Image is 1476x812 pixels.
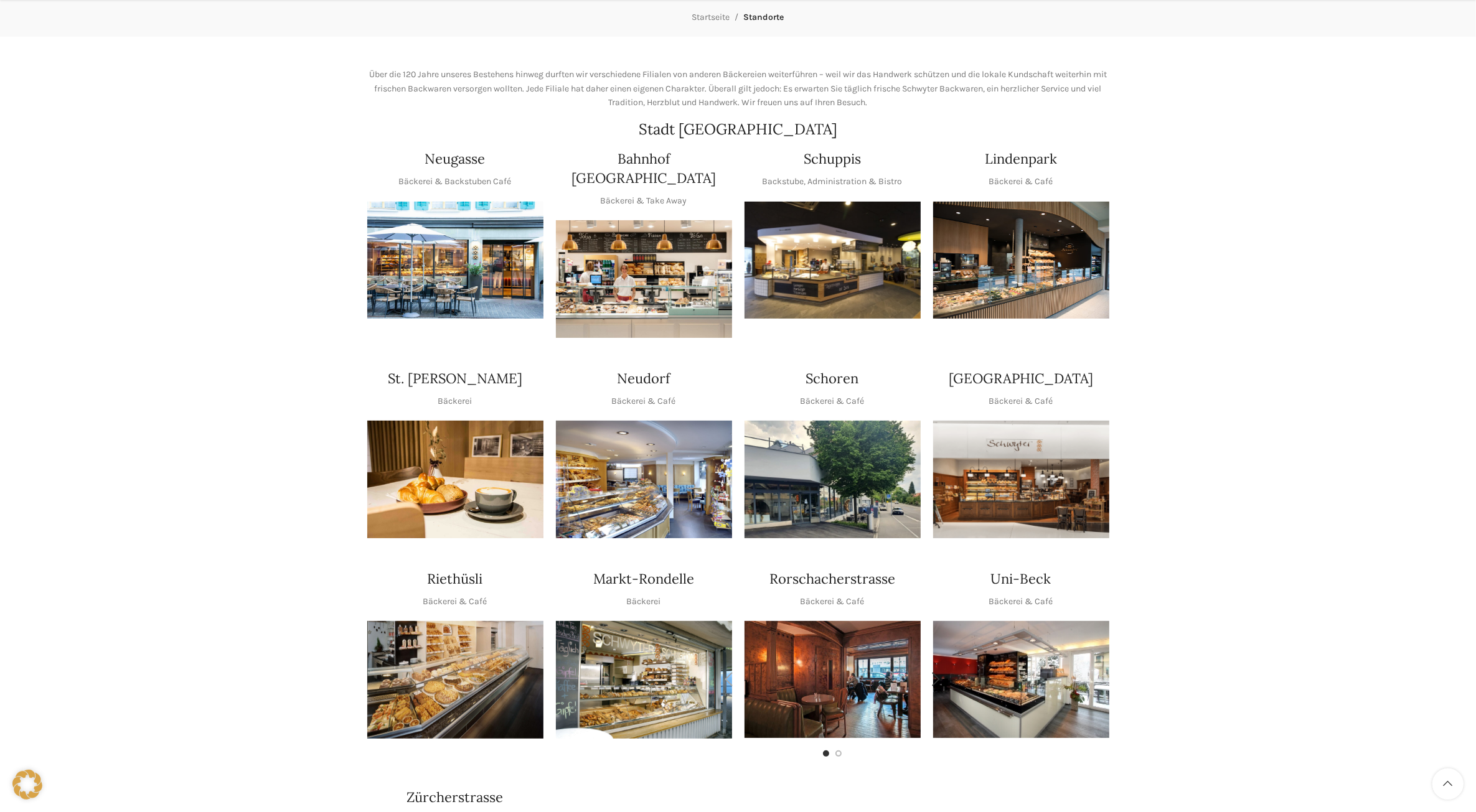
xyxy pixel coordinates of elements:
[921,664,952,695] div: Next slide
[1432,768,1464,800] a: Scroll to top button
[745,202,921,319] div: 1 / 1
[835,750,842,757] li: Go to slide 2
[593,569,694,589] h4: Markt-Rondelle
[989,595,1053,609] p: Bäckerei & Café
[991,569,1051,589] h4: Uni-Beck
[989,175,1053,189] p: Bäckerei & Café
[556,220,732,338] img: Bahnhof St. Gallen
[367,68,1109,110] p: Über die 120 Jahre unseres Bestehens hinweg durften wir verschiedene Filialen von anderen Bäckere...
[933,421,1109,538] img: Schwyter-1800x900
[745,621,921,738] img: Rorschacherstrasse
[985,149,1057,169] h4: Lindenpark
[745,621,921,738] div: 1 / 2
[745,421,921,538] div: 1 / 1
[438,394,472,408] p: Bäckerei
[556,220,732,338] div: 1 / 1
[425,149,486,169] h4: Neugasse
[933,621,1109,738] div: 1 / 1
[823,750,829,757] li: Go to slide 1
[745,421,921,538] img: 0842cc03-b884-43c1-a0c9-0889ef9087d6 copy
[933,202,1109,319] div: 1 / 1
[556,421,732,538] img: Neudorf_1
[744,12,784,22] span: Standorte
[367,202,543,319] img: Neugasse
[713,664,745,695] div: Previous slide
[423,595,487,609] p: Bäckerei & Café
[763,175,903,189] p: Backstube, Administration & Bistro
[367,122,1109,137] h2: Stadt [GEOGRAPHIC_DATA]
[989,394,1053,408] p: Bäckerei & Café
[692,12,730,22] a: Startseite
[367,621,543,739] img: Riethüsli-2
[556,621,732,739] img: Rondelle_1
[627,595,661,609] p: Bäckerei
[745,202,921,319] img: 150130-Schwyter-013
[428,569,483,589] h4: Riethüsli
[949,369,1093,388] h4: [GEOGRAPHIC_DATA]
[556,421,732,538] div: 1 / 1
[556,149,732,188] h4: Bahnhof [GEOGRAPHIC_DATA]
[933,621,1109,738] img: rechts_09-1
[618,369,670,388] h4: Neudorf
[933,202,1109,319] img: 017-e1571925257345
[367,421,543,538] img: schwyter-23
[367,421,543,538] div: 1 / 1
[769,569,895,589] h4: Rorschacherstrasse
[806,369,859,388] h4: Schoren
[556,621,732,739] div: 1 / 1
[399,175,512,189] p: Bäckerei & Backstuben Café
[801,595,865,609] p: Bäckerei & Café
[804,149,861,169] h4: Schuppis
[367,202,543,319] div: 1 / 1
[933,421,1109,538] div: 1 / 1
[407,788,504,807] h4: Zürcherstrasse
[388,369,522,388] h4: St. [PERSON_NAME]
[801,394,865,408] p: Bäckerei & Café
[367,621,543,739] div: 1 / 1
[612,394,676,408] p: Bäckerei & Café
[601,194,687,208] p: Bäckerei & Take Away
